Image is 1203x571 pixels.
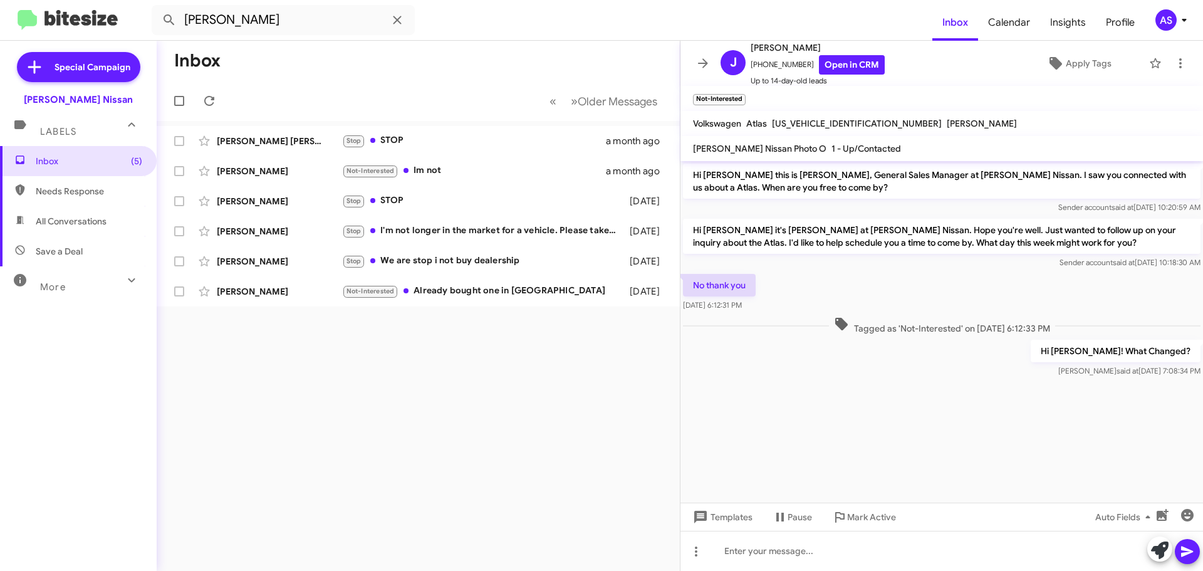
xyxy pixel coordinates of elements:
button: Previous [542,88,564,114]
div: I'm not longer in the market for a vehicle. Please take me off your lists. [342,224,623,238]
span: Older Messages [578,95,657,108]
p: No thank you [683,274,756,296]
span: Labels [40,126,76,137]
span: [PERSON_NAME] [DATE] 7:08:34 PM [1058,366,1200,375]
span: Not-Interested [346,167,395,175]
span: Stop [346,137,362,145]
button: Pause [763,506,822,528]
span: Pause [788,506,812,528]
div: a month ago [606,165,670,177]
a: Calendar [978,4,1040,41]
button: Auto Fields [1085,506,1165,528]
span: Mark Active [847,506,896,528]
div: [PERSON_NAME] [217,285,342,298]
div: [DATE] [623,285,670,298]
span: Save a Deal [36,245,83,258]
div: [DATE] [623,195,670,207]
span: Stop [346,227,362,235]
span: said at [1117,366,1138,375]
div: [PERSON_NAME] [217,255,342,268]
button: Apply Tags [1014,52,1143,75]
input: Search [152,5,415,35]
div: [PERSON_NAME] [PERSON_NAME] [217,135,342,147]
div: [DATE] [623,255,670,268]
div: [PERSON_NAME] [217,225,342,238]
a: Profile [1096,4,1145,41]
button: AS [1145,9,1189,31]
span: Sender account [DATE] 10:18:30 AM [1060,258,1200,267]
div: Already bought one in [GEOGRAPHIC_DATA] [342,284,623,298]
span: Inbox [36,155,142,167]
p: Hi [PERSON_NAME] it's [PERSON_NAME] at [PERSON_NAME] Nissan. Hope you're well. Just wanted to fol... [683,219,1200,254]
span: All Conversations [36,215,107,228]
span: Volkswagen [693,118,741,129]
span: Stop [346,197,362,205]
div: STOP [342,194,623,208]
small: Not-Interested [693,94,746,105]
span: « [549,93,556,109]
div: We are stop i not buy dealership [342,254,623,268]
p: Hi [PERSON_NAME]! What Changed? [1031,340,1200,362]
span: Atlas [746,118,767,129]
p: Hi [PERSON_NAME] this is [PERSON_NAME], General Sales Manager at [PERSON_NAME] Nissan. I saw you ... [683,164,1200,199]
nav: Page navigation example [543,88,665,114]
div: [DATE] [623,225,670,238]
span: said at [1112,202,1133,212]
button: Mark Active [822,506,906,528]
a: Insights [1040,4,1096,41]
span: Templates [690,506,753,528]
a: Special Campaign [17,52,140,82]
span: Tagged as 'Not-Interested' on [DATE] 6:12:33 PM [829,317,1055,335]
h1: Inbox [174,51,221,71]
span: [PHONE_NUMBER] [751,55,885,75]
span: Needs Response [36,185,142,197]
span: Auto Fields [1095,506,1155,528]
button: Next [563,88,665,114]
span: [DATE] 6:12:31 PM [683,300,742,310]
span: [PERSON_NAME] [947,118,1017,129]
span: said at [1113,258,1135,267]
button: Templates [680,506,763,528]
div: a month ago [606,135,670,147]
div: STOP [342,134,606,148]
span: Apply Tags [1066,52,1112,75]
a: Open in CRM [819,55,885,75]
span: Stop [346,257,362,265]
span: (5) [131,155,142,167]
span: » [571,93,578,109]
div: [PERSON_NAME] [217,195,342,207]
div: AS [1155,9,1177,31]
span: [PERSON_NAME] Nissan Photo O [693,143,826,154]
span: J [730,53,737,73]
span: Sender account [DATE] 10:20:59 AM [1058,202,1200,212]
div: Im not [342,164,606,178]
span: 1 - Up/Contacted [831,143,901,154]
span: [US_VEHICLE_IDENTIFICATION_NUMBER] [772,118,942,129]
span: Special Campaign [55,61,130,73]
span: Up to 14-day-old leads [751,75,885,87]
div: [PERSON_NAME] [217,165,342,177]
a: Inbox [932,4,978,41]
div: [PERSON_NAME] Nissan [24,93,133,106]
span: Not-Interested [346,287,395,295]
span: More [40,281,66,293]
span: [PERSON_NAME] [751,40,885,55]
